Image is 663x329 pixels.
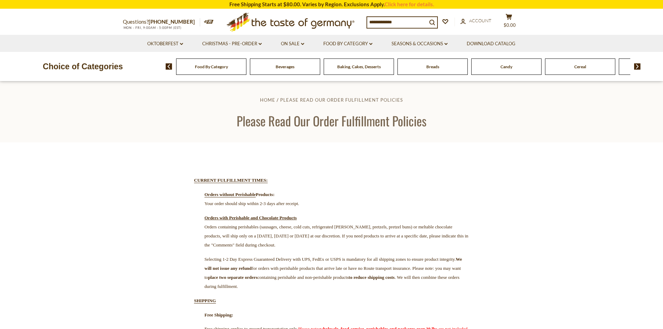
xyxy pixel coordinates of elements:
[467,40,515,48] a: Download Catalog
[323,40,372,48] a: Food By Category
[205,192,256,197] strong: Orders without Perishable
[205,224,468,248] span: Orders containing perishables (sausages, cheese, cold cuts, refrigerated [PERSON_NAME], pretzels,...
[22,113,641,128] h1: Please Read Our Order Fulfillment Policies
[205,257,462,289] span: Selecting 1-2 Day Express Guaranteed Delivery with UPS, FedEx or USPS is mandatory for all shippi...
[123,26,182,30] span: MON - FRI, 9:00AM - 5:00PM (EST)
[194,298,216,303] strong: SHIPPING
[280,97,403,103] a: Please Read Our Order Fulfillment Policies
[276,64,294,69] a: Beverages
[426,64,439,69] a: Breads
[499,14,520,31] button: $0.00
[205,312,233,318] span: Free Shipping:
[574,64,586,69] a: Cereal
[349,275,395,280] strong: to reduce shipping costs
[392,40,448,48] a: Seasons & Occasions
[205,257,462,271] strong: We will not issue any refund
[634,63,641,70] img: next arrow
[202,40,262,48] a: Christmas - PRE-ORDER
[281,40,304,48] a: On Sale
[194,178,268,183] strong: CURRENT FULFILLMENT TIMES:
[123,17,200,26] p: Questions?
[149,18,195,25] a: [PHONE_NUMBER]
[166,63,172,70] img: previous arrow
[260,97,275,103] a: Home
[195,64,228,69] a: Food By Category
[500,64,512,69] a: Candy
[205,257,462,289] span: for orders with perishable products that arrive late or have no Route transport insurance. Please...
[504,22,516,28] span: $0.00
[147,40,183,48] a: Oktoberfest
[208,275,258,280] strong: place two separate orders
[256,192,275,197] strong: Products:
[460,17,491,25] a: Account
[205,201,299,206] span: Your order should ship within 2-3 days after receipt.
[337,64,381,69] a: Baking, Cakes, Desserts
[385,1,434,7] a: Click here for details.
[205,215,297,220] span: Orders with Perishable and Chocolate Products
[469,18,491,23] span: Account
